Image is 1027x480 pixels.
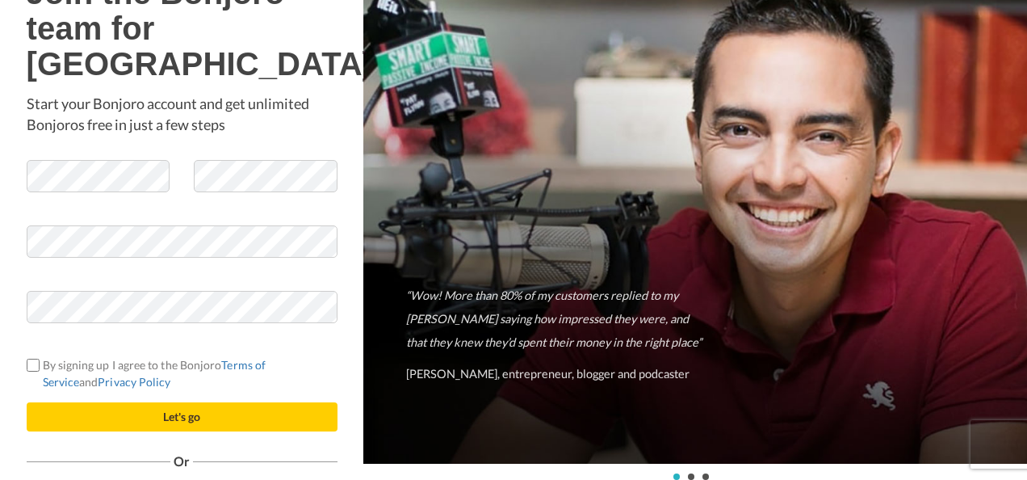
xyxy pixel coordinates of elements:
a: Privacy Policy [98,375,170,389]
p: “Wow! More than 80% of my customers replied to my [PERSON_NAME] saying how impressed they were, a... [406,284,710,354]
p: Start your Bonjoro account and get unlimited Bonjoros free in just a few steps [27,94,337,135]
p: [PERSON_NAME], entrepreneur, blogger and podcaster [406,362,710,385]
b: [GEOGRAPHIC_DATA] [27,46,374,82]
button: Let's go [27,402,337,432]
input: By signing up I agree to the BonjoroTerms of ServiceandPrivacy Policy [27,359,40,372]
span: Or [170,456,193,467]
a: Terms of Service [43,358,266,389]
label: By signing up I agree to the Bonjoro and [27,356,337,390]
